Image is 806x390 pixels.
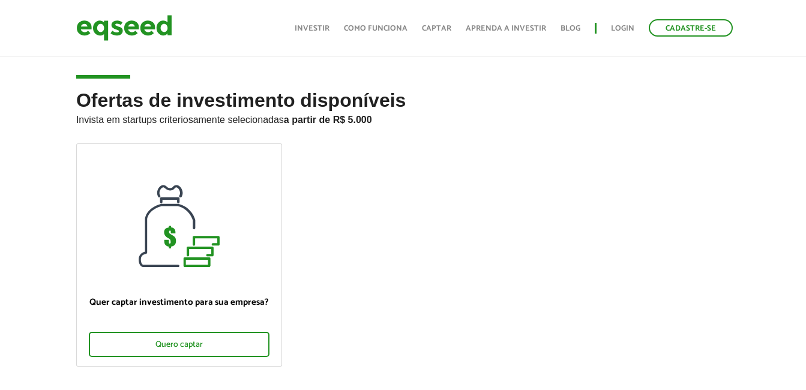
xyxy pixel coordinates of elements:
[284,115,372,125] strong: a partir de R$ 5.000
[76,12,172,44] img: EqSeed
[76,111,730,125] p: Invista em startups criteriosamente selecionadas
[76,143,282,367] a: Quer captar investimento para sua empresa? Quero captar
[422,25,451,32] a: Captar
[561,25,580,32] a: Blog
[611,25,634,32] a: Login
[344,25,408,32] a: Como funciona
[295,25,329,32] a: Investir
[76,90,730,143] h2: Ofertas de investimento disponíveis
[89,332,269,357] div: Quero captar
[466,25,546,32] a: Aprenda a investir
[89,297,269,308] p: Quer captar investimento para sua empresa?
[649,19,733,37] a: Cadastre-se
